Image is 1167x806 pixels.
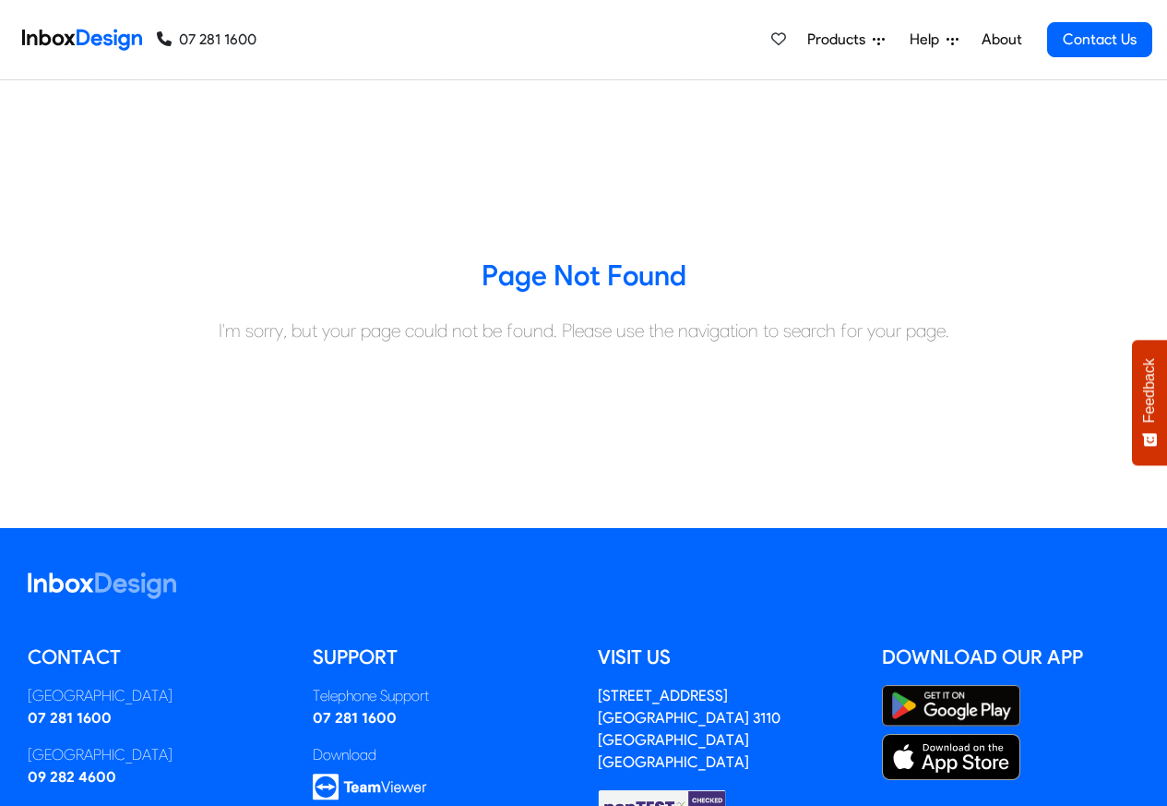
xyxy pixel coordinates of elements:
[28,685,285,707] div: [GEOGRAPHIC_DATA]
[313,685,570,707] div: Telephone Support
[910,29,947,51] span: Help
[28,768,116,786] a: 09 282 4600
[598,687,780,771] address: [STREET_ADDRESS] [GEOGRAPHIC_DATA] 3110 [GEOGRAPHIC_DATA] [GEOGRAPHIC_DATA]
[882,644,1139,671] h5: Download our App
[976,21,1027,58] a: About
[882,685,1020,727] img: Google Play Store
[1141,358,1158,423] span: Feedback
[1132,340,1167,465] button: Feedback - Show survey
[598,687,780,771] a: [STREET_ADDRESS][GEOGRAPHIC_DATA] 3110[GEOGRAPHIC_DATA][GEOGRAPHIC_DATA]
[28,644,285,671] h5: Contact
[807,29,873,51] span: Products
[28,744,285,766] div: [GEOGRAPHIC_DATA]
[28,709,112,727] a: 07 281 1600
[598,644,855,671] h5: Visit us
[14,317,1153,344] div: I'm sorry, but your page could not be found. Please use the navigation to search for your page.
[14,258,1153,295] h3: Page Not Found
[157,29,256,51] a: 07 281 1600
[313,744,570,766] div: Download
[313,709,397,727] a: 07 281 1600
[313,644,570,671] h5: Support
[882,734,1020,780] img: Apple App Store
[28,572,176,599] img: logo_inboxdesign_white.svg
[902,21,966,58] a: Help
[313,774,427,800] img: logo_teamviewer.svg
[1047,22,1152,57] a: Contact Us
[800,21,892,58] a: Products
